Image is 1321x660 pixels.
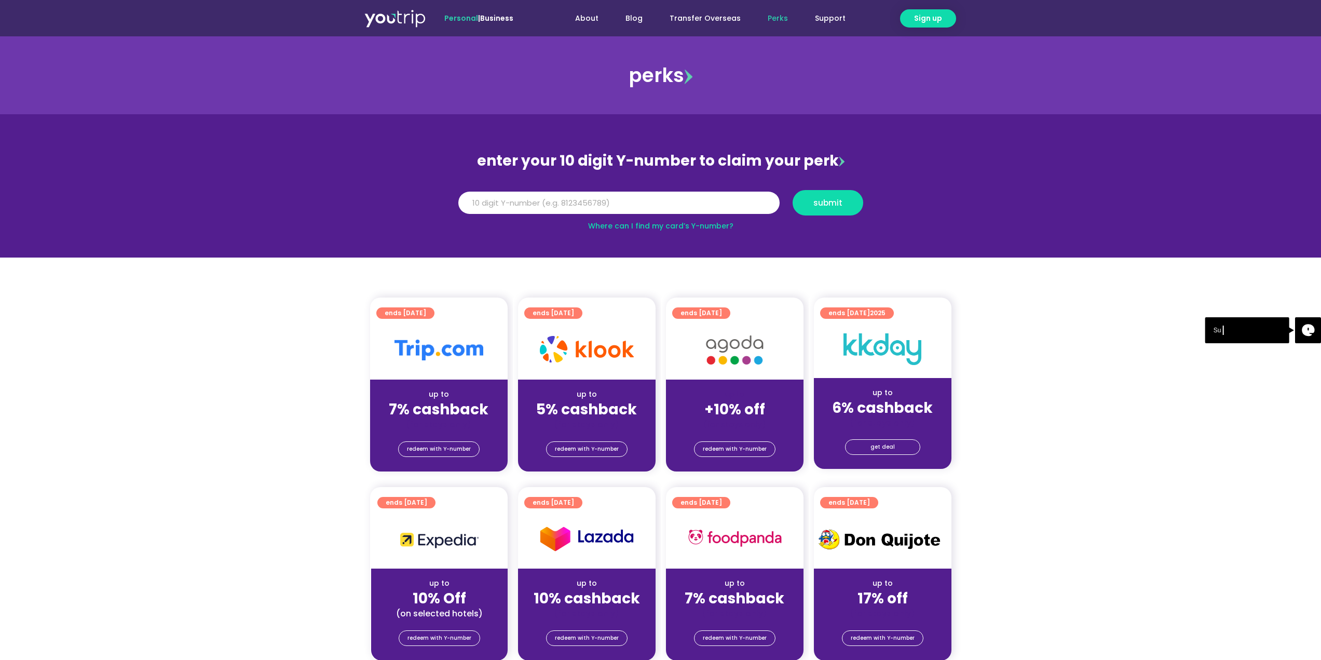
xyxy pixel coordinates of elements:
[680,307,722,319] span: ends [DATE]
[845,439,920,455] a: get deal
[378,419,499,430] div: (for stays only)
[900,9,956,28] a: Sign up
[703,631,767,645] span: redeem with Y-number
[378,389,499,400] div: up to
[656,9,754,28] a: Transfer Overseas
[407,631,471,645] span: redeem with Y-number
[541,9,859,28] nav: Menu
[453,147,868,174] div: enter your 10 digit Y-number to claim your perk
[832,398,933,418] strong: 6% cashback
[914,13,942,24] span: Sign up
[820,307,894,319] a: ends [DATE]2025
[555,631,619,645] span: redeem with Y-number
[389,399,488,420] strong: 7% cashback
[526,608,647,619] div: (for stays only)
[526,389,647,400] div: up to
[376,307,434,319] a: ends [DATE]
[526,578,647,589] div: up to
[703,442,767,456] span: redeem with Y-number
[793,190,863,215] button: submit
[704,399,765,420] strong: +10% off
[685,588,784,609] strong: 7% cashback
[407,442,471,456] span: redeem with Y-number
[377,497,435,508] a: ends [DATE]
[555,442,619,456] span: redeem with Y-number
[413,588,466,609] strong: 10% Off
[399,630,480,646] a: redeem with Y-number
[672,497,730,508] a: ends [DATE]
[672,307,730,319] a: ends [DATE]
[385,307,426,319] span: ends [DATE]
[870,308,886,317] span: 2025
[694,441,775,457] a: redeem with Y-number
[546,630,628,646] a: redeem with Y-number
[674,419,795,430] div: (for stays only)
[398,441,480,457] a: redeem with Y-number
[828,307,886,319] span: ends [DATE]
[546,441,628,457] a: redeem with Y-number
[674,608,795,619] div: (for stays only)
[536,399,637,420] strong: 5% cashback
[822,387,943,398] div: up to
[851,631,915,645] span: redeem with Y-number
[533,497,574,508] span: ends [DATE]
[801,9,859,28] a: Support
[694,630,775,646] a: redeem with Y-number
[822,578,943,589] div: up to
[534,588,640,609] strong: 10% cashback
[526,419,647,430] div: (for stays only)
[562,9,612,28] a: About
[857,588,908,609] strong: 17% off
[386,497,427,508] span: ends [DATE]
[612,9,656,28] a: Blog
[458,190,863,223] form: Y Number
[444,13,478,23] span: Personal
[828,497,870,508] span: ends [DATE]
[444,13,513,23] span: |
[674,578,795,589] div: up to
[870,440,895,454] span: get deal
[842,630,923,646] a: redeem with Y-number
[533,307,574,319] span: ends [DATE]
[458,192,780,214] input: 10 digit Y-number (e.g. 8123456789)
[524,307,582,319] a: ends [DATE]
[680,497,722,508] span: ends [DATE]
[820,497,878,508] a: ends [DATE]
[379,578,499,589] div: up to
[379,608,499,619] div: (on selected hotels)
[725,389,744,399] span: up to
[822,608,943,619] div: (for stays only)
[588,221,733,231] a: Where can I find my card’s Y-number?
[813,199,842,207] span: submit
[754,9,801,28] a: Perks
[822,417,943,428] div: (for stays only)
[524,497,582,508] a: ends [DATE]
[480,13,513,23] a: Business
